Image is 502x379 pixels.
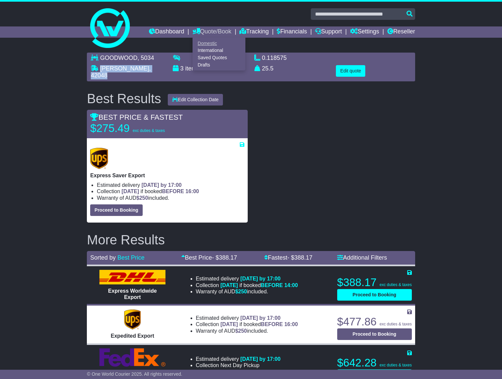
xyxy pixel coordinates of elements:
[235,369,247,375] span: $
[108,288,157,300] span: Express Worldwide Export
[240,356,281,362] span: [DATE] by 17:00
[262,65,273,72] span: 25.5
[337,356,412,369] p: $642.28
[337,254,387,261] a: Additional Filters
[97,188,244,194] li: Collection
[235,328,247,334] span: $
[90,122,173,135] p: $275.49
[220,282,238,288] span: [DATE]
[196,362,281,368] li: Collection
[111,333,154,339] span: Expedited Export
[122,189,199,194] span: if booked
[97,195,244,201] li: Warranty of AUD included.
[90,254,116,261] span: Sorted by
[238,369,247,375] span: 250
[238,328,247,334] span: 250
[90,113,183,121] span: BEST PRICE & FASTEST
[240,276,281,281] span: [DATE] by 17:00
[168,94,223,105] button: Edit Collection Date
[350,26,379,38] a: Settings
[162,189,184,194] span: BEFORE
[220,321,238,327] span: [DATE]
[284,282,298,288] span: 14:00
[90,172,244,179] p: Express Saver Export
[240,315,281,321] span: [DATE] by 17:00
[294,254,312,261] span: 388.17
[387,26,415,38] a: Reseller
[193,47,245,54] a: International
[97,182,244,188] li: Estimated delivery
[193,61,245,68] a: Drafts
[379,363,412,367] span: exc duties & taxes
[262,55,287,61] span: 0.118575
[239,26,269,38] a: Tracking
[315,26,342,38] a: Support
[133,128,165,133] span: exc duties & taxes
[100,55,137,61] span: GOODWOOD
[212,254,237,261] span: - $
[193,26,232,38] a: Quote/Book
[261,282,283,288] span: BEFORE
[337,315,412,328] p: $477.86
[122,189,139,194] span: [DATE]
[277,26,307,38] a: Financials
[196,282,298,288] li: Collection
[117,254,144,261] a: Best Price
[196,321,298,327] li: Collection
[264,254,312,261] a: Fastest- $388.17
[90,148,108,169] img: UPS (new): Express Saver Export
[219,254,237,261] span: 388.17
[196,328,298,334] li: Warranty of AUD included.
[193,40,245,47] a: Domestic
[99,270,165,284] img: DHL: Express Worldwide Export
[99,348,165,367] img: FedEx Express: International Economy Export
[336,65,365,77] button: Edit quote
[124,310,141,329] img: UPS (new): Expedited Export
[337,328,412,340] button: Proceed to Booking
[220,362,259,368] span: Next Day Pickup
[180,65,184,72] span: 3
[87,371,182,377] span: © One World Courier 2025. All rights reserved.
[185,65,199,72] span: items
[181,254,237,261] a: Best Price- $388.17
[87,232,415,247] h2: More Results
[136,195,148,201] span: $
[379,322,412,326] span: exc duties & taxes
[193,38,245,70] div: Quote/Book
[186,189,199,194] span: 16:00
[379,282,412,287] span: exc duties & taxes
[220,321,298,327] span: if booked
[337,289,412,301] button: Proceed to Booking
[196,275,298,282] li: Estimated delivery
[91,65,151,79] span: , 42048
[235,289,247,294] span: $
[149,26,184,38] a: Dashboard
[139,195,148,201] span: 250
[100,65,149,72] span: [PERSON_NAME]
[284,321,298,327] span: 16:00
[238,289,247,294] span: 250
[337,276,412,289] p: $388.17
[193,54,245,62] a: Saved Quotes
[137,55,154,61] span: , 5034
[220,282,298,288] span: if booked
[196,315,298,321] li: Estimated delivery
[196,288,298,295] li: Warranty of AUD included.
[261,321,283,327] span: BEFORE
[84,91,164,106] div: Best Results
[196,356,281,362] li: Estimated delivery
[142,182,182,188] span: [DATE] by 17:00
[287,254,312,261] span: - $
[90,204,142,216] button: Proceed to Booking
[196,369,281,375] li: Warranty of AUD included.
